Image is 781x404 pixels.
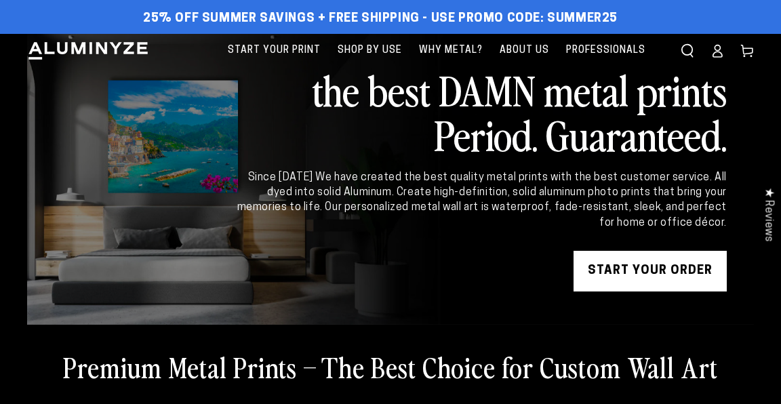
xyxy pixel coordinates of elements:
a: Professionals [559,34,652,67]
img: Aluminyze [27,41,149,61]
a: Start Your Print [221,34,327,67]
h2: Premium Metal Prints – The Best Choice for Custom Wall Art [63,349,718,384]
span: Start Your Print [228,42,321,59]
a: Why Metal? [412,34,489,67]
div: Click to open Judge.me floating reviews tab [755,177,781,252]
span: 25% off Summer Savings + Free Shipping - Use Promo Code: SUMMER25 [143,12,618,26]
a: START YOUR Order [574,251,727,291]
div: Since [DATE] We have created the best quality metal prints with the best customer service. All dy... [235,170,727,231]
span: Professionals [566,42,645,59]
a: Shop By Use [331,34,409,67]
a: About Us [493,34,556,67]
span: Shop By Use [338,42,402,59]
span: About Us [500,42,549,59]
h2: the best DAMN metal prints Period. Guaranteed. [235,67,727,157]
span: Why Metal? [419,42,483,59]
summary: Search our site [673,36,702,66]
